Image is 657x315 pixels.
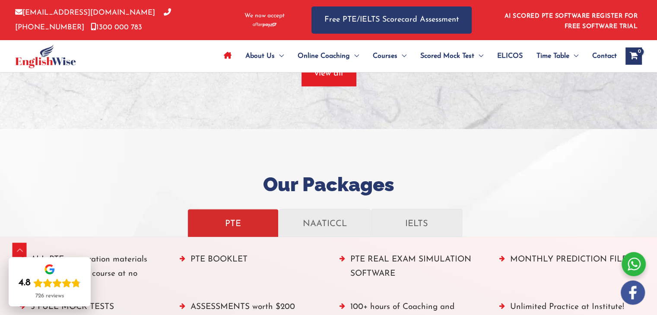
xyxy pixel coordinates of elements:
p: PTE [197,215,270,230]
span: Courses [373,41,397,71]
p: NAATICCL [288,215,361,230]
a: Scored Mock TestMenu Toggle [413,41,490,71]
a: 1300 000 783 [91,24,142,31]
span: Menu Toggle [275,41,284,71]
a: AI SCORED PTE SOFTWARE REGISTER FOR FREE SOFTWARE TRIAL [505,13,638,30]
span: We now accept [244,12,285,20]
li: MONTHLY PREDICTION FILES [499,252,637,300]
a: Contact [585,41,617,71]
span: Menu Toggle [474,41,483,71]
aside: Header Widget 1 [499,6,642,34]
li: ALL PTE preparation materials (included in the course at no extra cost) [20,252,158,300]
span: ELICOS [497,41,523,71]
button: view all [302,61,356,86]
span: Online Coaching [298,41,350,71]
span: view all [314,67,343,79]
div: 726 reviews [35,293,64,299]
span: Menu Toggle [569,41,578,71]
img: Afterpay-Logo [253,22,276,27]
a: Time TableMenu Toggle [530,41,585,71]
a: Online CoachingMenu Toggle [291,41,366,71]
span: Scored Mock Test [420,41,474,71]
a: [EMAIL_ADDRESS][DOMAIN_NAME] [15,9,155,16]
span: Time Table [536,41,569,71]
div: Rating: 4.8 out of 5 [19,277,81,289]
nav: Site Navigation: Main Menu [217,41,617,71]
img: cropped-ew-logo [15,44,76,68]
a: View Shopping Cart, empty [625,47,642,65]
li: PTE REAL EXAM SIMULATION SOFTWARE [340,252,478,300]
img: white-facebook.png [621,280,645,305]
span: Menu Toggle [350,41,359,71]
a: About UsMenu Toggle [238,41,291,71]
p: IELTS [380,215,453,230]
span: About Us [245,41,275,71]
span: Contact [592,41,617,71]
a: CoursesMenu Toggle [366,41,413,71]
li: PTE BOOKLET [180,252,318,300]
div: 4.8 [19,277,31,289]
span: Menu Toggle [397,41,406,71]
a: [PHONE_NUMBER] [15,9,171,31]
a: Free PTE/IELTS Scorecard Assessment [311,6,472,34]
a: ELICOS [490,41,530,71]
